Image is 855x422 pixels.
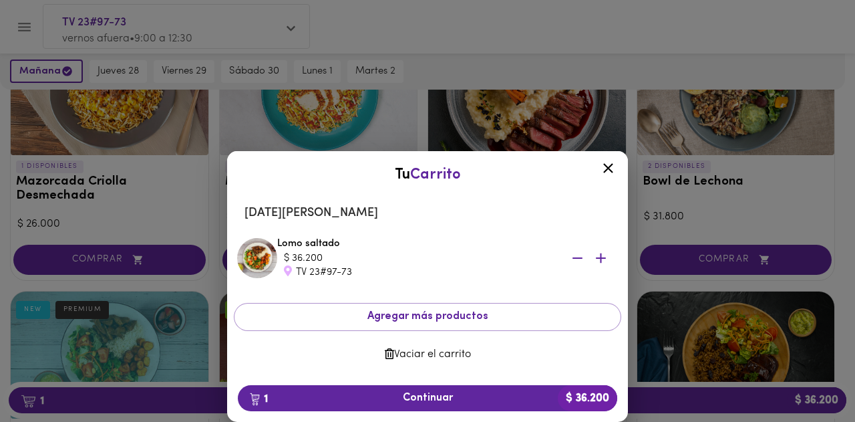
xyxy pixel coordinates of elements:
[778,344,842,409] iframe: Messagebird Livechat Widget
[234,197,621,229] li: [DATE][PERSON_NAME]
[234,342,621,368] button: Vaciar el carrito
[277,237,618,280] div: Lomo saltado
[242,390,276,407] b: 1
[245,310,610,323] span: Agregar más productos
[237,238,277,278] img: Lomo saltado
[558,385,617,411] b: $ 36.200
[284,251,551,266] div: $ 36.200
[244,348,611,361] span: Vaciar el carrito
[410,167,461,183] span: Carrito
[234,303,621,330] button: Agregar más productos
[238,385,617,411] button: 1Continuar$ 36.200
[250,393,260,406] img: cart.png
[284,266,551,280] div: TV 23#97-73
[240,165,615,185] div: Tu
[248,392,607,405] span: Continuar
